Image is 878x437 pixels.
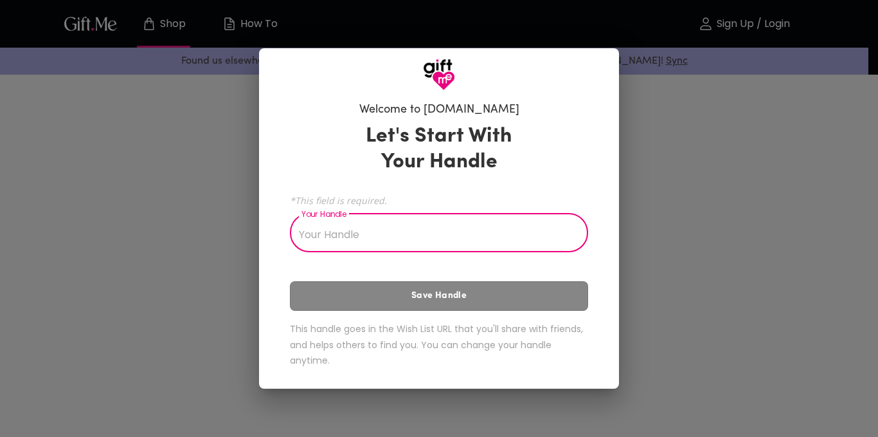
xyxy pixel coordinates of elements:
[290,194,588,207] span: *This field is required.
[290,321,588,369] h6: This handle goes in the Wish List URL that you'll share with friends, and helps others to find yo...
[350,124,528,175] h3: Let's Start With Your Handle
[290,216,574,252] input: Your Handle
[359,102,519,118] h6: Welcome to [DOMAIN_NAME]
[423,59,455,91] img: GiftMe Logo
